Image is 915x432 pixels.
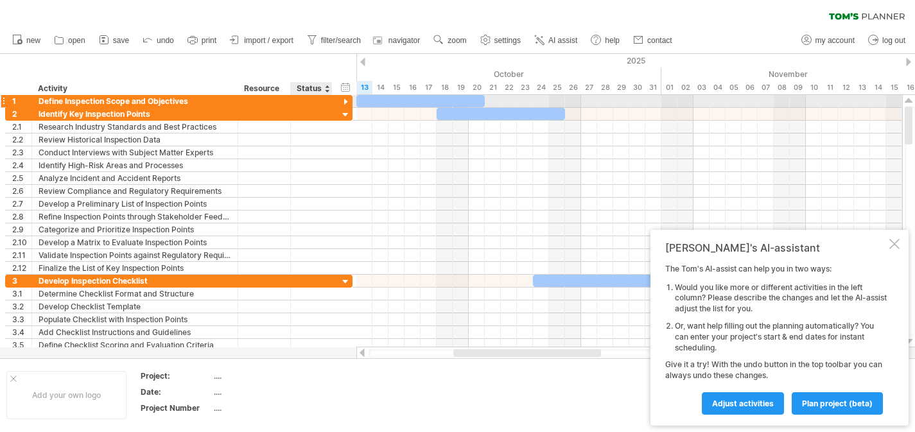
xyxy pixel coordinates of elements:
[39,198,231,210] div: Develop a Preliminary List of Inspection Points
[39,262,231,274] div: Finalize the List of Key Inspection Points
[12,249,31,261] div: 2.11
[157,36,174,45] span: undo
[12,288,31,300] div: 3.1
[405,81,421,94] div: Thursday, 16 October 2025
[531,32,581,49] a: AI assist
[12,108,31,120] div: 2
[12,95,31,107] div: 1
[882,36,905,45] span: log out
[214,370,322,381] div: ....
[806,81,822,94] div: Monday, 10 November 2025
[693,81,710,94] div: Monday, 3 November 2025
[38,82,231,95] div: Activity
[39,146,231,159] div: Conduct Interviews with Subject Matter Experts
[675,321,887,353] li: Or, want help filling out the planning automatically? You can enter your project's start & end da...
[12,339,31,351] div: 3.5
[710,81,726,94] div: Tuesday, 4 November 2025
[437,81,453,94] div: Saturday, 18 October 2025
[39,339,231,351] div: Define Checklist Scoring and Evaluation Criteria
[605,36,620,45] span: help
[12,172,31,184] div: 2.5
[39,326,231,338] div: Add Checklist Instructions and Guidelines
[39,95,231,107] div: Define Inspection Scope and Objectives
[581,81,597,94] div: Monday, 27 October 2025
[677,81,693,94] div: Sunday, 2 November 2025
[321,36,361,45] span: filter/search
[139,32,178,49] a: undo
[51,32,89,49] a: open
[39,223,231,236] div: Categorize and Prioritize Inspection Points
[39,108,231,120] div: Identify Key Inspection Points
[453,81,469,94] div: Sunday, 19 October 2025
[886,81,902,94] div: Saturday, 15 November 2025
[726,81,742,94] div: Wednesday, 5 November 2025
[12,313,31,325] div: 3.3
[12,223,31,236] div: 2.9
[214,402,322,413] div: ....
[304,32,365,49] a: filter/search
[12,236,31,248] div: 2.10
[742,81,758,94] div: Thursday, 6 November 2025
[588,32,623,49] a: help
[838,81,854,94] div: Wednesday, 12 November 2025
[477,32,525,49] a: settings
[26,36,40,45] span: new
[244,36,293,45] span: import / export
[702,392,784,415] a: Adjust activities
[388,81,405,94] div: Wednesday, 15 October 2025
[12,185,31,197] div: 2.6
[141,370,211,381] div: Project:
[448,36,466,45] span: zoom
[39,275,231,287] div: Develop Inspection Checklist
[548,36,577,45] span: AI assist
[12,159,31,171] div: 2.4
[244,82,283,95] div: Resource
[39,134,231,146] div: Review Historical Inspection Data
[164,67,661,81] div: October 2025
[12,275,31,287] div: 3
[39,300,231,313] div: Develop Checklist Template
[227,32,297,49] a: import / export
[822,81,838,94] div: Tuesday, 11 November 2025
[388,36,420,45] span: navigator
[870,81,886,94] div: Friday, 14 November 2025
[12,198,31,210] div: 2.7
[854,81,870,94] div: Thursday, 13 November 2025
[39,185,231,197] div: Review Compliance and Regulatory Requirements
[597,81,613,94] div: Tuesday, 28 October 2025
[12,211,31,223] div: 2.8
[629,81,645,94] div: Thursday, 30 October 2025
[202,36,216,45] span: print
[12,146,31,159] div: 2.3
[712,399,774,408] span: Adjust activities
[96,32,133,49] a: save
[815,36,855,45] span: my account
[12,134,31,146] div: 2.2
[665,264,887,414] div: The Tom's AI-assist can help you in two ways: Give it a try! With the undo button in the top tool...
[533,81,549,94] div: Friday, 24 October 2025
[356,81,372,94] div: Monday, 13 October 2025
[802,399,873,408] span: plan project (beta)
[9,32,44,49] a: new
[485,81,501,94] div: Tuesday, 21 October 2025
[675,282,887,315] li: Would you like more or different activities in the left column? Please describe the changes and l...
[184,32,220,49] a: print
[647,36,672,45] span: contact
[549,81,565,94] div: Saturday, 25 October 2025
[12,326,31,338] div: 3.4
[39,159,231,171] div: Identify High-Risk Areas and Processes
[645,81,661,94] div: Friday, 31 October 2025
[12,300,31,313] div: 3.2
[39,249,231,261] div: Validate Inspection Points against Regulatory Requirements
[141,386,211,397] div: Date:
[39,236,231,248] div: Develop a Matrix to Evaluate Inspection Points
[39,313,231,325] div: Populate Checklist with Inspection Points
[790,81,806,94] div: Sunday, 9 November 2025
[758,81,774,94] div: Friday, 7 November 2025
[661,81,677,94] div: Saturday, 1 November 2025
[113,36,129,45] span: save
[630,32,676,49] a: contact
[39,172,231,184] div: Analyze Incident and Accident Reports
[494,36,521,45] span: settings
[39,211,231,223] div: Refine Inspection Points through Stakeholder Feedback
